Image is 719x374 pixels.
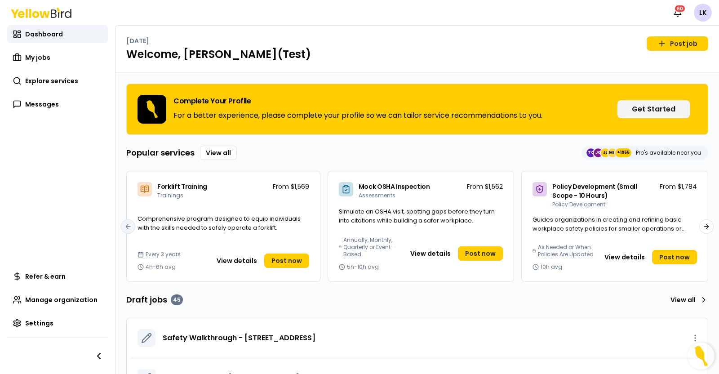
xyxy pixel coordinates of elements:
span: Policy Development (Small Scope - 10 Hours) [552,182,637,200]
span: Simulate an OSHA visit, spotting gaps before they turn into citations while building a safer work... [339,207,495,225]
span: Policy Development [552,200,605,208]
div: Complete Your ProfileFor a better experience, please complete your profile so we can tailor servi... [126,84,708,135]
button: Open Resource Center [688,343,715,370]
h3: Draft jobs [126,294,183,306]
span: MH [608,148,617,157]
a: View all [200,146,237,160]
button: View details [599,250,650,264]
a: Refer & earn [7,267,108,285]
a: Messages [7,95,108,113]
a: Dashboard [7,25,108,43]
span: Post now [659,253,690,262]
a: View all [667,293,708,307]
span: Every 3 years [146,251,181,258]
h1: Welcome, [PERSON_NAME](Test) [126,47,708,62]
a: Post job [647,36,708,51]
a: Explore services [7,72,108,90]
p: Pro's available near you [636,149,701,156]
a: Post now [652,250,697,264]
p: From $1,562 [467,182,503,191]
button: 60 [669,4,687,22]
p: From $1,569 [273,182,309,191]
span: My jobs [25,53,50,62]
a: Manage organization [7,291,108,309]
button: View details [211,254,262,268]
span: 10h avg [541,263,562,271]
p: [DATE] [126,36,149,45]
span: 4h-6h avg [146,263,176,271]
button: Get Started [617,100,690,118]
a: Post now [458,246,503,261]
p: From $1,784 [660,182,697,191]
a: My jobs [7,49,108,67]
a: Post now [264,254,309,268]
span: JG [594,148,603,157]
span: JL [601,148,610,157]
span: Annually, Monthly, Quarterly or Event-Based [343,236,401,258]
span: Explore services [25,76,78,85]
span: Trainings [157,191,183,199]
span: TC [586,148,595,157]
span: Manage organization [25,295,98,304]
span: +1955 [617,148,630,157]
span: Guides organizations in creating and refining basic workplace safety policies for smaller operati... [533,215,686,241]
span: Refer & earn [25,272,66,281]
span: 5h-10h avg [347,263,379,271]
span: Comprehensive program designed to equip individuals with the skills needed to safely operate a fo... [138,214,301,232]
span: Settings [25,319,53,328]
a: Settings [7,314,108,332]
div: 60 [674,4,686,13]
span: Messages [25,100,59,109]
h3: Popular services [126,147,195,159]
span: Post now [465,249,496,258]
a: Safety Walkthrough - [STREET_ADDRESS] [163,333,315,343]
span: Mock OSHA Inspection [359,182,430,191]
span: Post now [271,256,302,265]
p: For a better experience, please complete your profile so we can tailor service recommendations to... [173,110,542,121]
span: As Needed or When Policies Are Updated [538,244,595,258]
button: View details [405,246,456,261]
span: Dashboard [25,30,63,39]
span: Forklift Training [157,182,207,191]
h3: Complete Your Profile [173,98,542,105]
span: Assessments [359,191,395,199]
span: LK [694,4,712,22]
div: 45 [171,294,183,305]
